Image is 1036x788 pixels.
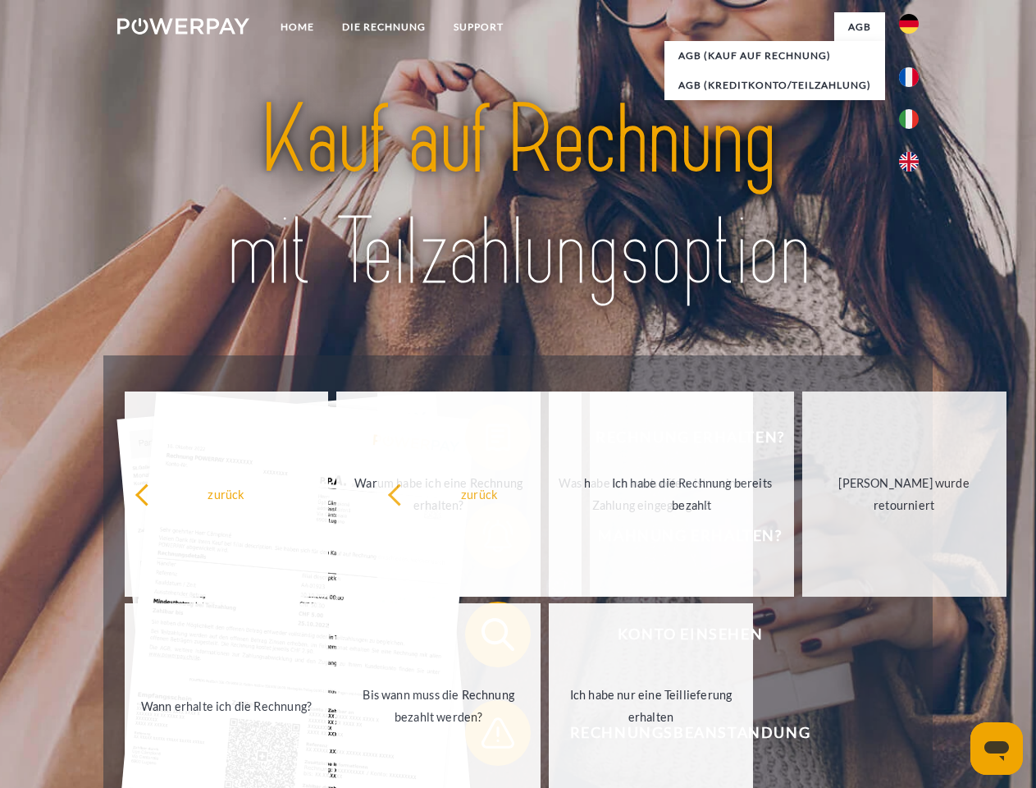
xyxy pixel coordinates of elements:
div: zurück [135,483,319,505]
div: Bis wann muss die Rechnung bezahlt werden? [346,684,531,728]
iframe: Schaltfläche zum Öffnen des Messaging-Fensters [970,722,1023,775]
div: zurück [387,483,572,505]
div: Wann erhalte ich die Rechnung? [135,694,319,717]
div: Ich habe die Rechnung bereits bezahlt [600,472,784,516]
div: [PERSON_NAME] wurde retourniert [812,472,997,516]
a: AGB (Kreditkonto/Teilzahlung) [664,71,885,100]
a: agb [834,12,885,42]
a: Home [267,12,328,42]
img: logo-powerpay-white.svg [117,18,249,34]
img: fr [899,67,919,87]
a: DIE RECHNUNG [328,12,440,42]
img: en [899,152,919,172]
div: Ich habe nur eine Teillieferung erhalten [559,684,743,728]
img: it [899,109,919,129]
a: AGB (Kauf auf Rechnung) [664,41,885,71]
a: SUPPORT [440,12,518,42]
div: Warum habe ich eine Rechnung erhalten? [346,472,531,516]
img: de [899,14,919,34]
img: title-powerpay_de.svg [157,79,879,314]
